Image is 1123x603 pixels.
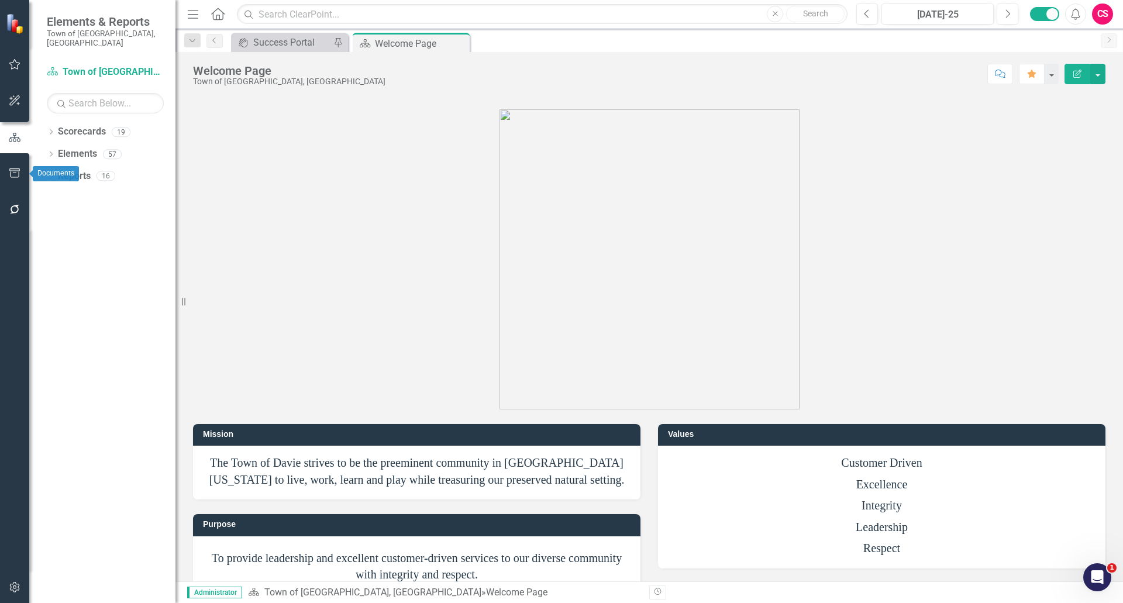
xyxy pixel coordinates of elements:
div: 57 [103,149,122,159]
span: Customer Driven [841,456,922,469]
div: [DATE]-25 [886,8,990,22]
a: Success Portal [234,35,330,50]
span: Respect [863,542,900,554]
span: Elements & Reports [47,15,164,29]
div: Success Portal [253,35,330,50]
a: Scorecards [58,125,106,139]
div: » [248,586,640,599]
span: Integrity [862,499,902,512]
button: [DATE]-25 [881,4,994,25]
img: colorlogo500%20v2.png [500,109,800,409]
input: Search Below... [47,93,164,113]
div: Documents [33,166,79,181]
a: Town of [GEOGRAPHIC_DATA], [GEOGRAPHIC_DATA] [264,587,481,598]
div: Town of [GEOGRAPHIC_DATA], [GEOGRAPHIC_DATA] [193,77,385,86]
input: Search ClearPoint... [237,4,848,25]
h3: Mission [203,430,635,439]
span: 1 [1107,563,1117,573]
div: 16 [97,171,115,181]
div: Welcome Page [193,64,385,77]
a: Town of [GEOGRAPHIC_DATA], [GEOGRAPHIC_DATA] [47,66,164,79]
span: Excellence [856,478,908,491]
a: Elements [58,147,97,161]
button: CS [1092,4,1113,25]
iframe: Intercom live chat [1083,563,1111,591]
div: 19 [112,127,130,137]
div: Welcome Page [486,587,547,598]
span: The Town of Davie strives to be the preeminent community in [GEOGRAPHIC_DATA][US_STATE] to live, ... [209,456,625,486]
small: Town of [GEOGRAPHIC_DATA], [GEOGRAPHIC_DATA] [47,29,164,48]
h3: Purpose [203,520,635,529]
button: Search [786,6,845,22]
span: Administrator [187,587,242,598]
span: To provide leadership and excellent customer-driven services to our diverse community with integr... [212,552,622,581]
img: ClearPoint Strategy [6,13,26,34]
span: Leadership [856,521,908,533]
span: Search [803,9,828,18]
div: Welcome Page [375,36,467,51]
h3: Values [668,430,1100,439]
